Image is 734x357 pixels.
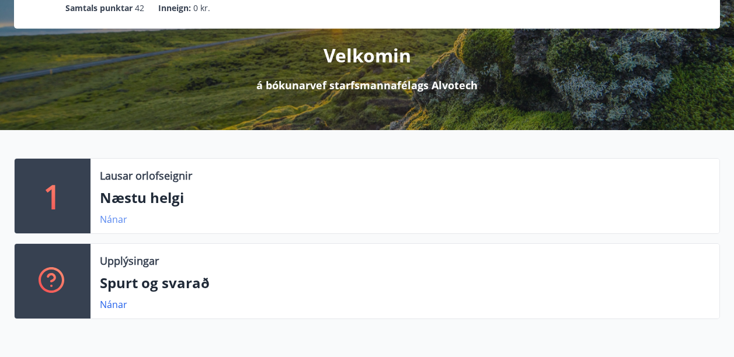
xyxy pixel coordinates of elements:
p: 1 [43,174,62,218]
p: Samtals punktar [65,2,133,15]
p: Spurt og svarað [100,273,710,293]
p: Inneign : [158,2,191,15]
span: 42 [135,2,144,15]
a: Nánar [100,298,127,311]
p: Næstu helgi [100,188,710,208]
a: Nánar [100,213,127,226]
p: Upplýsingar [100,253,159,268]
p: á bókunarvef starfsmannafélags Alvotech [256,78,478,93]
span: 0 kr. [193,2,210,15]
p: Lausar orlofseignir [100,168,192,183]
p: Velkomin [323,43,411,68]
